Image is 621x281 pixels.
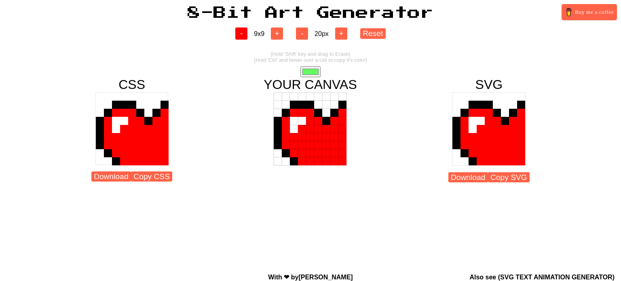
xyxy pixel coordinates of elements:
[118,77,145,92] span: CSS
[469,274,615,281] span: Also see ( )
[500,274,613,281] a: SVG TEXT ANIMATION GENERATOR
[488,172,530,182] button: Copy SVG
[360,28,386,38] button: Reset
[448,172,488,182] button: Download
[235,27,247,40] button: -
[131,171,172,182] button: Copy CSS
[565,8,573,16] img: Buy me a coffee
[264,77,357,92] span: YOUR CANVAS
[284,274,289,281] span: love
[254,51,367,63] span: (Hold 'Shift' key and drag to Erase) (Hold 'Ctrl' and hover over a cell to copy it's color)
[296,27,308,40] button: -
[298,274,353,281] a: [PERSON_NAME]
[562,4,617,20] a: Buy me a coffee
[575,8,614,16] span: Buy me a coffee
[475,77,503,92] span: SVG
[271,27,283,40] button: +
[254,30,264,37] span: 9 x 9
[91,171,131,182] button: Download
[335,27,347,40] button: +
[315,30,329,37] span: 20 px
